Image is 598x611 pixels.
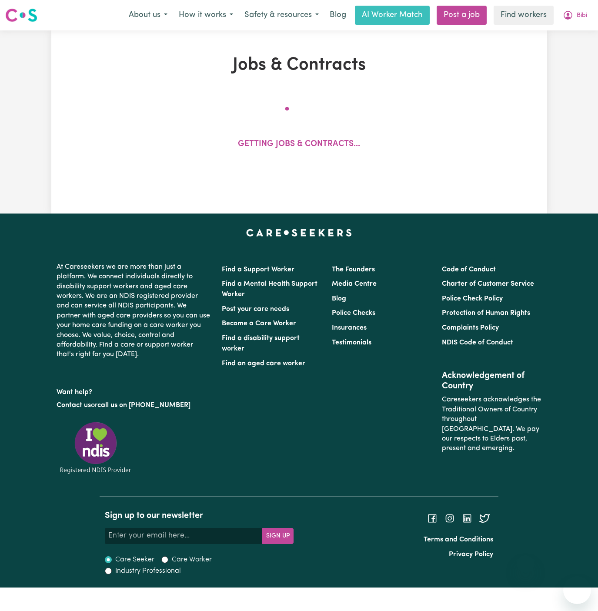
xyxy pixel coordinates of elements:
p: Want help? [57,384,211,397]
input: Enter your email here... [105,528,263,544]
h2: Acknowledgement of Country [442,371,541,391]
a: Find workers [494,6,554,25]
a: The Founders [332,266,375,273]
a: Police Checks [332,310,375,317]
span: Bibi [577,11,587,20]
a: Insurances [332,324,367,331]
a: Find a Support Worker [222,266,294,273]
a: Privacy Policy [449,551,493,558]
a: Careseekers logo [5,5,37,25]
a: Follow Careseekers on Facebook [427,514,438,521]
a: Find a Mental Health Support Worker [222,280,317,298]
a: Post a job [437,6,487,25]
iframe: Button to launch messaging window [563,576,591,604]
a: AI Worker Match [355,6,430,25]
a: Protection of Human Rights [442,310,530,317]
img: Careseekers logo [5,7,37,23]
a: Media Centre [332,280,377,287]
a: NDIS Code of Conduct [442,339,513,346]
a: Follow Careseekers on Twitter [479,514,490,521]
p: Careseekers acknowledges the Traditional Owners of Country throughout [GEOGRAPHIC_DATA]. We pay o... [442,391,541,457]
a: Find a disability support worker [222,335,300,352]
h2: Sign up to our newsletter [105,511,294,521]
button: My Account [557,6,593,24]
label: Care Worker [172,554,212,565]
button: Safety & resources [239,6,324,24]
a: Follow Careseekers on LinkedIn [462,514,472,521]
label: Industry Professional [115,566,181,576]
button: How it works [173,6,239,24]
a: Police Check Policy [442,295,503,302]
a: Charter of Customer Service [442,280,534,287]
a: Complaints Policy [442,324,499,331]
a: Testimonials [332,339,371,346]
p: At Careseekers we are more than just a platform. We connect individuals directly to disability su... [57,259,211,363]
button: Subscribe [262,528,294,544]
a: Careseekers home page [246,229,352,236]
a: Contact us [57,402,91,409]
a: Code of Conduct [442,266,496,273]
label: Care Seeker [115,554,154,565]
a: call us on [PHONE_NUMBER] [97,402,190,409]
a: Blog [324,6,351,25]
a: Become a Care Worker [222,320,296,327]
button: About us [123,6,173,24]
a: Blog [332,295,346,302]
a: Follow Careseekers on Instagram [444,514,455,521]
h1: Jobs & Contracts [98,55,501,76]
img: Registered NDIS provider [57,421,135,475]
a: Post your care needs [222,306,289,313]
a: Terms and Conditions [424,536,493,543]
p: Getting jobs & contracts... [238,138,360,151]
p: or [57,397,211,414]
a: Find an aged care worker [222,360,305,367]
iframe: Close message [517,555,534,573]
